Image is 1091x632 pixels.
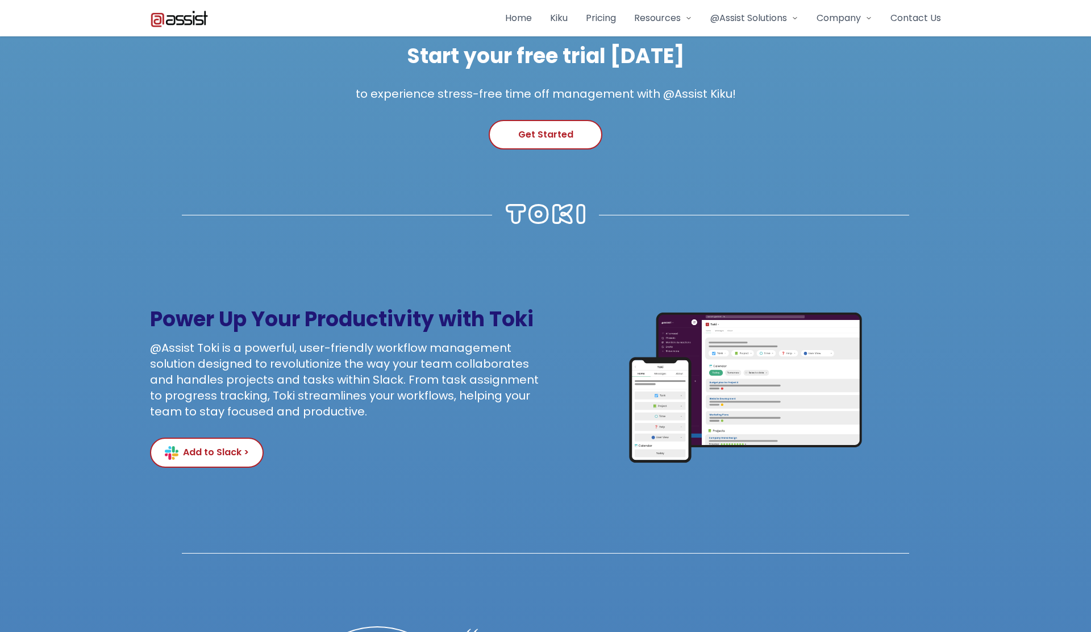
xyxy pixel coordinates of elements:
[244,446,249,459] span: >
[890,11,941,25] a: Contact Us
[150,340,541,419] p: @Assist Toki is a powerful, user-friendly workflow management solution designed to revolutionize ...
[150,45,941,68] h3: Start your free trial [DATE]
[1034,575,1077,618] iframe: Drift Widget Chat Controller
[506,204,585,224] img: Section separator
[489,120,602,149] a: Get Started
[586,11,616,25] a: Pricing
[710,11,787,25] span: @Assist Solutions
[817,11,861,25] span: Company
[327,86,764,102] p: to experience stress-free time off management with @Assist Kiku!
[150,9,209,27] img: Atassist Logo
[150,308,541,331] h3: Power Up Your Productivity with Toki
[505,11,532,25] a: Home
[150,438,264,468] a: Add to Slack>
[550,11,568,25] a: Kiku
[634,11,681,25] span: Resources
[165,446,178,460] img: Button image
[600,242,891,533] img: Section illustration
